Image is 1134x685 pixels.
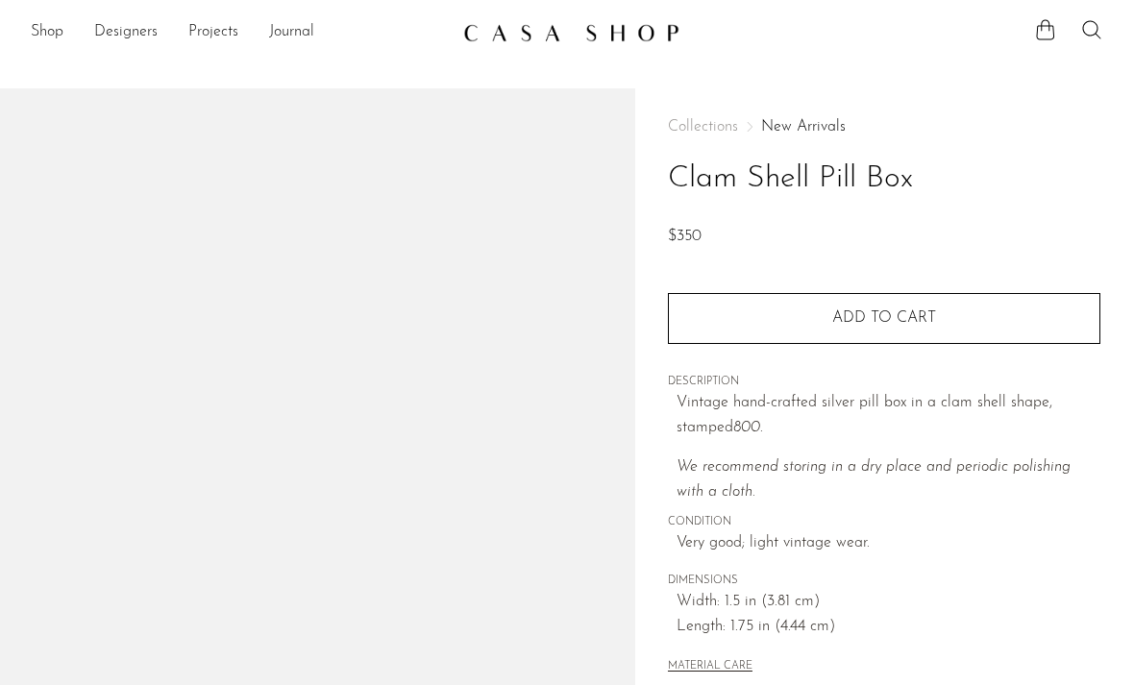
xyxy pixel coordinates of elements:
span: $350 [668,229,702,244]
a: Journal [269,20,314,45]
a: Projects [188,20,238,45]
a: Designers [94,20,158,45]
span: DIMENSIONS [668,573,1100,590]
a: Shop [31,20,63,45]
p: Vintage hand-crafted silver pill box in a clam shell shape, stamped . [677,391,1100,440]
span: Length: 1.75 in (4.44 cm) [677,615,1100,640]
button: Add to cart [668,293,1100,343]
nav: Breadcrumbs [668,119,1100,135]
span: Very good; light vintage wear. [677,531,1100,556]
h1: Clam Shell Pill Box [668,155,1100,204]
button: MATERIAL CARE [668,660,752,674]
span: DESCRIPTION [668,374,1100,391]
a: New Arrivals [761,119,846,135]
nav: Desktop navigation [31,16,448,49]
span: Collections [668,119,738,135]
span: Add to cart [832,310,936,326]
ul: NEW HEADER MENU [31,16,448,49]
span: CONDITION [668,514,1100,531]
span: Width: 1.5 in (3.81 cm) [677,590,1100,615]
em: 800 [733,420,760,435]
i: We recommend storing in a dry place and periodic polishing with a cloth. [677,459,1071,500]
